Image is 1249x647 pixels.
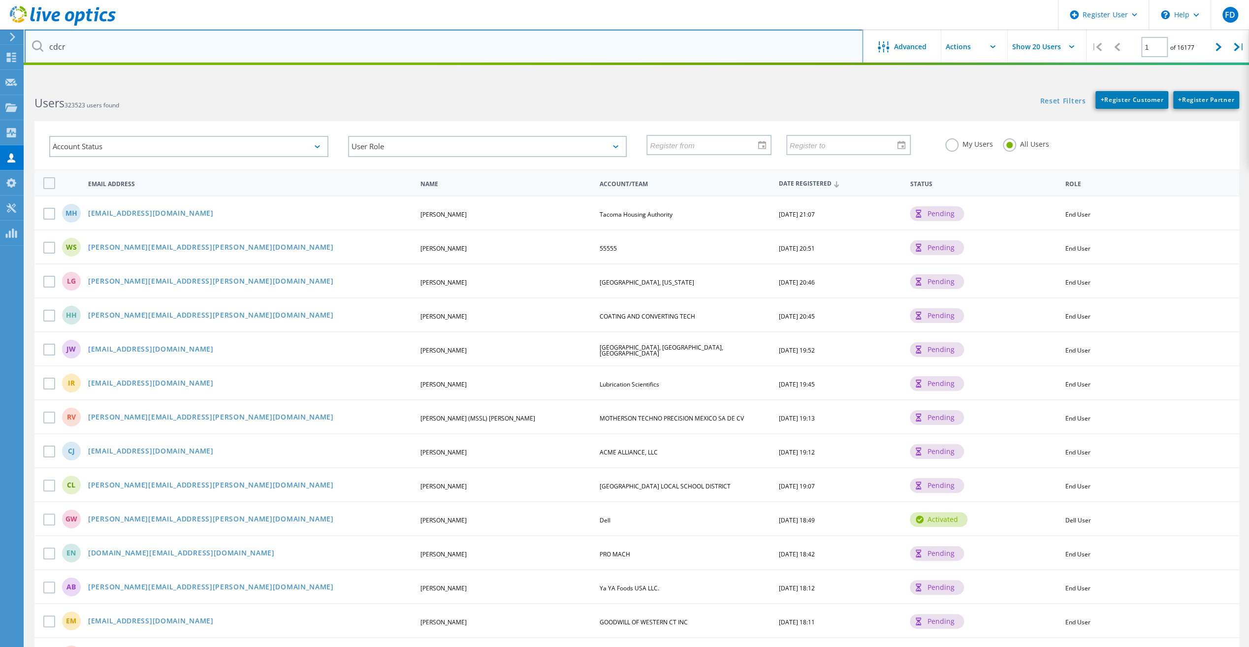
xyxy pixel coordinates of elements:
[10,21,116,28] a: Live Optics Dashboard
[600,482,731,490] span: [GEOGRAPHIC_DATA] LOCAL SCHOOL DISTRICT
[945,138,993,148] label: My Users
[779,181,901,187] span: Date Registered
[779,448,815,456] span: [DATE] 19:12
[910,342,964,357] div: pending
[1170,43,1194,52] span: of 16177
[420,414,535,422] span: [PERSON_NAME] (MSSL) [PERSON_NAME]
[88,482,334,490] a: [PERSON_NAME][EMAIL_ADDRESS][PERSON_NAME][DOMAIN_NAME]
[65,516,77,522] span: GW
[910,308,964,323] div: pending
[420,550,467,558] span: [PERSON_NAME]
[420,516,467,524] span: [PERSON_NAME]
[600,414,744,422] span: MOTHERSON TECHNO PRECISION MEXICO SA DE CV
[420,181,591,187] span: Name
[910,444,964,459] div: pending
[779,210,815,219] span: [DATE] 21:07
[67,278,76,285] span: LG
[779,312,815,321] span: [DATE] 20:45
[910,376,964,391] div: pending
[420,346,467,355] span: [PERSON_NAME]
[1100,96,1163,104] span: Register Customer
[420,312,467,321] span: [PERSON_NAME]
[420,244,467,253] span: [PERSON_NAME]
[600,278,694,287] span: [GEOGRAPHIC_DATA], [US_STATE]
[88,617,214,626] a: [EMAIL_ADDRESS][DOMAIN_NAME]
[66,244,77,251] span: WS
[779,618,815,626] span: [DATE] 18:11
[88,244,334,252] a: [PERSON_NAME][EMAIL_ADDRESS][PERSON_NAME][DOMAIN_NAME]
[1065,181,1224,187] span: Role
[1087,30,1107,65] div: |
[1065,380,1090,388] span: End User
[34,95,64,111] b: Users
[1065,482,1090,490] span: End User
[1095,91,1168,109] a: +Register Customer
[1065,448,1090,456] span: End User
[1178,96,1234,104] span: Register Partner
[600,516,610,524] span: Dell
[600,380,659,388] span: Lubrication Scientifics
[420,210,467,219] span: [PERSON_NAME]
[910,580,964,595] div: pending
[600,244,617,253] span: 55555
[1065,414,1090,422] span: End User
[1100,96,1104,104] b: +
[1178,96,1182,104] b: +
[420,618,467,626] span: [PERSON_NAME]
[910,181,1057,187] span: Status
[1173,91,1239,109] a: +Register Partner
[67,414,76,421] span: RV
[1065,618,1090,626] span: End User
[779,244,815,253] span: [DATE] 20:51
[420,278,467,287] span: [PERSON_NAME]
[779,414,815,422] span: [DATE] 19:13
[600,210,673,219] span: Tacoma Housing Authority
[1040,97,1086,106] a: Reset Filters
[88,278,334,286] a: [PERSON_NAME][EMAIL_ADDRESS][PERSON_NAME][DOMAIN_NAME]
[88,414,334,422] a: [PERSON_NAME][EMAIL_ADDRESS][PERSON_NAME][DOMAIN_NAME]
[600,584,659,592] span: Ya YA Foods USA LLC.
[779,550,815,558] span: [DATE] 18:42
[779,278,815,287] span: [DATE] 20:46
[910,206,964,221] div: pending
[420,380,467,388] span: [PERSON_NAME]
[68,380,75,387] span: ir
[1003,138,1049,148] label: All Users
[420,482,467,490] span: [PERSON_NAME]
[1065,346,1090,355] span: End User
[600,618,688,626] span: GOODWILL OF WESTERN CT INC
[910,478,964,493] div: pending
[49,136,328,157] div: Account Status
[910,614,964,629] div: pending
[910,410,964,425] div: pending
[1065,584,1090,592] span: End User
[88,312,334,320] a: [PERSON_NAME][EMAIL_ADDRESS][PERSON_NAME][DOMAIN_NAME]
[65,210,77,217] span: MH
[894,43,927,50] span: Advanced
[420,584,467,592] span: [PERSON_NAME]
[88,346,214,354] a: [EMAIL_ADDRESS][DOMAIN_NAME]
[600,448,658,456] span: ACME ALLIANCE, LLC
[66,346,76,353] span: JW
[779,380,815,388] span: [DATE] 19:45
[66,617,76,624] span: EM
[66,583,76,590] span: AB
[910,546,964,561] div: pending
[910,512,967,527] div: activated
[600,312,695,321] span: COATING AND CONVERTING TECH
[647,135,763,154] input: Register from
[600,550,630,558] span: PRO MACH
[64,101,119,109] span: 323523 users found
[1161,10,1170,19] svg: \n
[1065,516,1090,524] span: Dell User
[1065,312,1090,321] span: End User
[910,240,964,255] div: pending
[1229,30,1249,65] div: |
[67,482,75,488] span: CL
[1065,550,1090,558] span: End User
[600,181,770,187] span: Account/Team
[348,136,627,157] div: User Role
[1065,210,1090,219] span: End User
[88,380,214,388] a: [EMAIL_ADDRESS][DOMAIN_NAME]
[910,274,964,289] div: pending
